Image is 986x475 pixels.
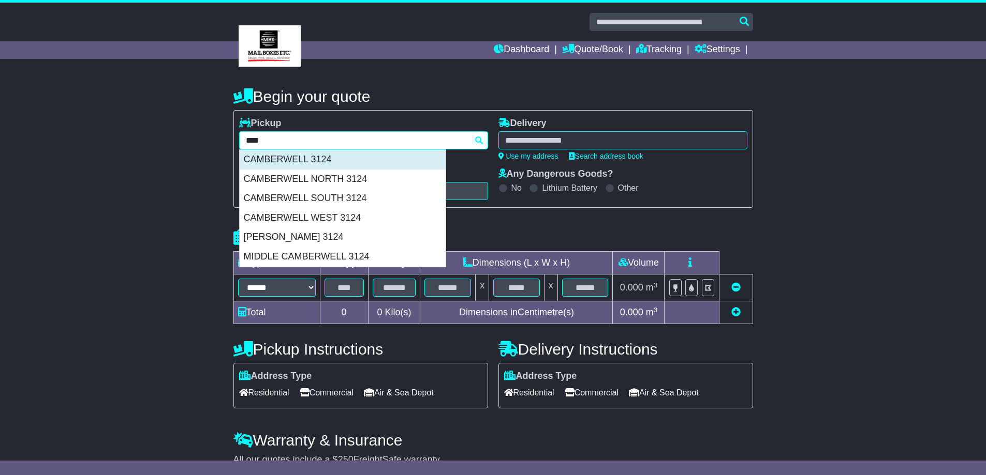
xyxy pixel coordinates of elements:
td: x [544,274,557,301]
span: 250 [338,454,354,465]
h4: Warranty & Insurance [233,432,753,449]
td: Kilo(s) [368,301,420,324]
td: Total [233,301,320,324]
a: Add new item [731,307,741,317]
span: m [646,307,658,317]
h4: Package details | [233,229,363,246]
span: Residential [239,385,289,401]
div: CAMBERWELL 3124 [240,150,446,170]
td: 0 [320,301,368,324]
span: Commercial [565,385,619,401]
label: Address Type [239,371,312,382]
span: Air & Sea Depot [629,385,699,401]
span: Air & Sea Depot [364,385,434,401]
span: Residential [504,385,554,401]
label: Address Type [504,371,577,382]
td: Volume [613,252,665,274]
span: Commercial [300,385,354,401]
td: x [476,274,489,301]
label: Any Dangerous Goods? [498,168,613,180]
label: Delivery [498,118,547,129]
a: Dashboard [494,41,549,59]
div: [PERSON_NAME] 3124 [240,227,446,247]
span: 0.000 [620,282,643,293]
div: CAMBERWELL WEST 3124 [240,208,446,228]
typeahead: Please provide city [239,131,488,149]
h4: Pickup Instructions [233,341,488,358]
div: CAMBERWELL SOUTH 3124 [240,189,446,208]
span: 0.000 [620,307,643,317]
div: All our quotes include a $ FreightSafe warranty. [233,454,753,466]
a: Remove this item [731,282,741,293]
span: 0 [377,307,382,317]
sup: 3 [654,281,658,289]
div: MIDDLE CAMBERWELL 3124 [240,247,446,267]
td: Type [233,252,320,274]
a: Tracking [636,41,682,59]
a: Use my address [498,152,558,160]
h4: Begin your quote [233,88,753,105]
label: Lithium Battery [542,183,597,193]
h4: Delivery Instructions [498,341,753,358]
td: Dimensions (L x W x H) [420,252,613,274]
label: No [511,183,522,193]
label: Pickup [239,118,282,129]
a: Search address book [569,152,643,160]
sup: 3 [654,306,658,314]
label: Other [618,183,639,193]
span: m [646,282,658,293]
a: Quote/Book [562,41,623,59]
td: Dimensions in Centimetre(s) [420,301,613,324]
div: CAMBERWELL NORTH 3124 [240,170,446,189]
a: Settings [695,41,740,59]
